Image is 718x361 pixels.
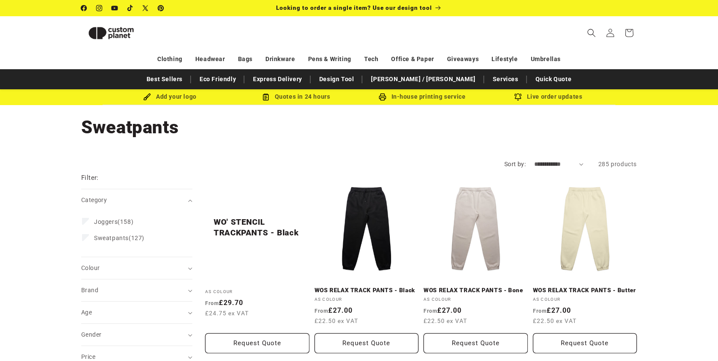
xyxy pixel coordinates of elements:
span: (158) [94,218,133,226]
span: Category [81,197,107,203]
summary: Search [582,23,601,42]
div: Quotes in 24 hours [233,91,359,102]
img: Order Updates Icon [262,93,270,101]
a: Services [488,72,523,87]
a: Clothing [157,52,182,67]
span: From [205,300,219,306]
a: Lifestyle [491,52,518,67]
a: Bags [238,52,253,67]
summary: Category (0 selected) [81,189,192,211]
div: AS Colour [205,289,309,295]
a: Custom Planet [78,16,170,50]
a: Tech [364,52,378,67]
strong: £29.70 [205,299,243,307]
span: Joggers [94,218,118,225]
: Request Quote [533,333,637,353]
span: Looking to order a single item? Use our design tool [276,4,432,11]
img: Brush Icon [143,93,151,101]
: Request Quote [424,333,528,353]
span: Price [81,353,95,360]
h2: Filter: [81,173,99,183]
h1: Sweatpants [81,116,637,139]
span: Brand [81,287,98,293]
div: In-house printing service [359,91,485,102]
a: Giveaways [447,52,479,67]
span: £24.75 ex VAT [205,309,249,317]
div: Add your logo [107,91,233,102]
a: WOS RELAX TRACK PANTS - Bone [424,287,528,294]
img: In-house printing [379,93,386,101]
a: Best Sellers [142,72,187,87]
button: Request Quote [205,333,309,353]
a: Pens & Writing [308,52,351,67]
a: Drinkware [265,52,295,67]
span: Colour [81,264,100,271]
a: WOS RELAX TRACK PANTS - Black [315,287,419,294]
a: WO' STENCIL TRACKPANTS - Black [214,217,301,238]
span: 285 products [598,161,637,167]
a: Design Tool [315,72,359,87]
a: WOS RELAX TRACK PANTS - Butter [533,287,637,294]
a: Eco Friendly [195,72,240,87]
a: Umbrellas [531,52,561,67]
label: Sort by: [504,161,526,167]
a: Headwear [195,52,225,67]
a: Quick Quote [531,72,576,87]
span: Sweatpants [94,235,129,241]
img: Custom Planet [81,20,141,47]
summary: Age (0 selected) [81,302,192,323]
summary: Colour (0 selected) [81,257,192,279]
summary: Gender (0 selected) [81,324,192,346]
summary: Brand (0 selected) [81,279,192,301]
a: Express Delivery [249,72,306,87]
span: Gender [81,331,101,338]
a: [PERSON_NAME] / [PERSON_NAME] [367,72,480,87]
span: Age [81,309,92,316]
img: Order updates [514,93,522,101]
div: Live order updates [485,91,611,102]
span: (127) [94,234,144,242]
a: Office & Paper [391,52,434,67]
: Request Quote [315,333,419,353]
